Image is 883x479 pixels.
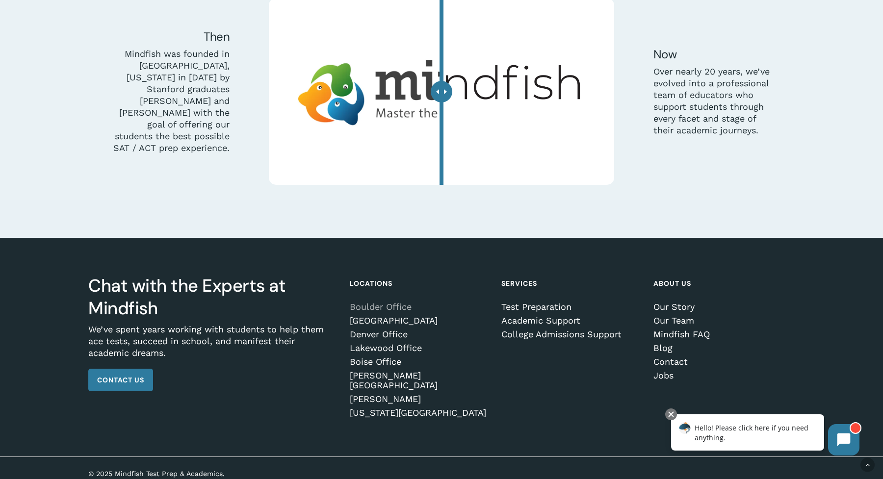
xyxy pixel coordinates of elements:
a: Our Team [653,316,791,326]
img: tutoringtestprep mindfish 1460x822 1 1 [280,0,603,182]
h4: Locations [350,275,488,292]
h4: About Us [653,275,791,292]
a: Lakewood Office [350,343,488,353]
a: Denver Office [350,329,488,339]
h5: Then [113,29,230,45]
iframe: Chatbot [661,406,869,465]
a: Our Story [653,302,791,312]
h4: Services [501,275,639,292]
p: We’ve spent years working with students to help them ace tests, succeed in school, and manifest t... [88,324,336,369]
a: Contact Us [88,369,153,391]
a: [US_STATE][GEOGRAPHIC_DATA] [350,408,488,418]
a: Test Preparation [501,302,639,312]
p: Over nearly 20 years, we’ve evolved into a professional team of educators who support students th... [653,66,770,136]
a: Mindfish FAQ [653,329,791,339]
span: Contact Us [97,375,144,385]
h5: Now [653,47,770,62]
a: Contact [653,357,791,367]
a: [PERSON_NAME][GEOGRAPHIC_DATA] [350,371,488,390]
a: Blog [653,343,791,353]
h3: Chat with the Experts at Mindfish [88,275,336,320]
a: Boise Office [350,357,488,367]
a: Boulder Office [350,302,488,312]
p: Mindfish was founded in [GEOGRAPHIC_DATA], [US_STATE] in [DATE] by Stanford graduates [PERSON_NAM... [113,48,230,154]
a: [PERSON_NAME] [350,394,488,404]
a: Academic Support [501,316,639,326]
a: College Admissions Support [501,329,639,339]
a: [GEOGRAPHIC_DATA] [350,316,488,326]
a: Jobs [653,371,791,380]
p: © 2025 Mindfish Test Prep & Academics. [88,468,374,479]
